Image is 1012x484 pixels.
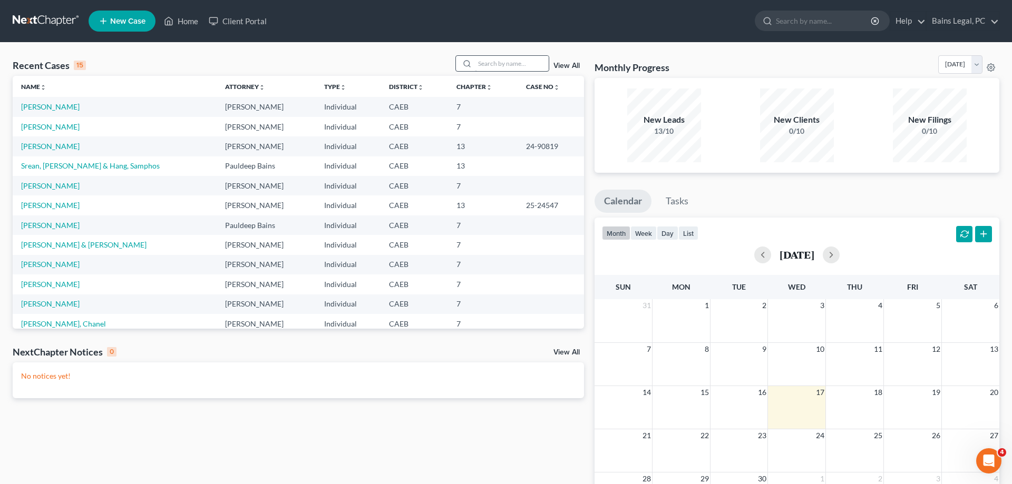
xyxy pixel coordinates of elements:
span: 19 [931,386,941,399]
div: New Leads [627,114,701,126]
td: CAEB [381,117,449,136]
a: Case Nounfold_more [526,83,560,91]
td: Individual [316,235,381,254]
a: View All [553,62,580,70]
a: Districtunfold_more [389,83,424,91]
a: [PERSON_NAME] [21,221,80,230]
span: 24 [815,429,825,442]
i: unfold_more [340,84,346,91]
a: Chapterunfold_more [456,83,492,91]
td: 7 [448,117,517,136]
span: 15 [699,386,710,399]
div: New Clients [760,114,834,126]
span: 4 [998,448,1006,457]
td: Individual [316,294,381,314]
td: Individual [316,117,381,136]
td: [PERSON_NAME] [217,235,316,254]
input: Search by name... [475,56,549,71]
span: 27 [989,429,999,442]
td: CAEB [381,215,449,235]
td: [PERSON_NAME] [217,294,316,314]
td: [PERSON_NAME] [217,136,316,156]
span: Fri [907,282,918,291]
input: Search by name... [776,11,872,31]
td: 7 [448,235,517,254]
a: Nameunfold_more [21,83,46,91]
td: Individual [316,156,381,176]
td: CAEB [381,235,449,254]
a: [PERSON_NAME] [21,181,80,190]
span: 6 [993,299,999,312]
h3: Monthly Progress [595,61,669,74]
span: 26 [931,429,941,442]
td: [PERSON_NAME] [217,274,316,294]
td: CAEB [381,156,449,176]
a: Typeunfold_more [324,83,346,91]
button: list [678,226,698,240]
span: 1 [704,299,710,312]
span: 8 [704,343,710,355]
a: [PERSON_NAME] [21,299,80,308]
td: 13 [448,156,517,176]
td: [PERSON_NAME] [217,195,316,215]
button: month [602,226,630,240]
td: Individual [316,255,381,274]
span: 22 [699,429,710,442]
td: CAEB [381,176,449,195]
td: Pauldeep Bains [217,156,316,176]
td: 7 [448,314,517,333]
td: 13 [448,195,517,215]
td: 7 [448,294,517,314]
td: [PERSON_NAME] [217,97,316,116]
td: CAEB [381,195,449,215]
span: 14 [641,386,652,399]
span: 9 [761,343,767,355]
div: 15 [74,61,86,70]
span: 31 [641,299,652,312]
i: unfold_more [486,84,492,91]
div: 0/10 [760,126,834,136]
span: 3 [819,299,825,312]
a: Help [890,12,926,31]
a: [PERSON_NAME], Chanel [21,319,106,328]
span: Sun [616,282,631,291]
span: 18 [873,386,883,399]
a: [PERSON_NAME] [21,122,80,131]
span: Tue [732,282,746,291]
i: unfold_more [417,84,424,91]
a: View All [553,349,580,356]
td: Pauldeep Bains [217,215,316,235]
td: [PERSON_NAME] [217,117,316,136]
i: unfold_more [553,84,560,91]
td: Individual [316,195,381,215]
button: week [630,226,657,240]
a: Calendar [595,190,651,213]
i: unfold_more [40,84,46,91]
span: 17 [815,386,825,399]
a: [PERSON_NAME] [21,260,80,269]
span: Thu [847,282,862,291]
i: unfold_more [259,84,265,91]
span: 4 [877,299,883,312]
div: 0/10 [893,126,967,136]
span: 16 [757,386,767,399]
a: Tasks [656,190,698,213]
td: CAEB [381,314,449,333]
a: [PERSON_NAME] & [PERSON_NAME] [21,240,147,249]
a: Home [159,12,203,31]
td: 7 [448,97,517,116]
div: NextChapter Notices [13,345,116,358]
span: 11 [873,343,883,355]
td: 7 [448,215,517,235]
span: 13 [989,343,999,355]
span: 7 [646,343,652,355]
a: [PERSON_NAME] [21,280,80,289]
span: 10 [815,343,825,355]
a: Bains Legal, PC [927,12,999,31]
span: Sat [964,282,977,291]
a: [PERSON_NAME] [21,201,80,210]
div: New Filings [893,114,967,126]
td: 24-90819 [518,136,584,156]
h2: [DATE] [780,249,814,260]
td: [PERSON_NAME] [217,176,316,195]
